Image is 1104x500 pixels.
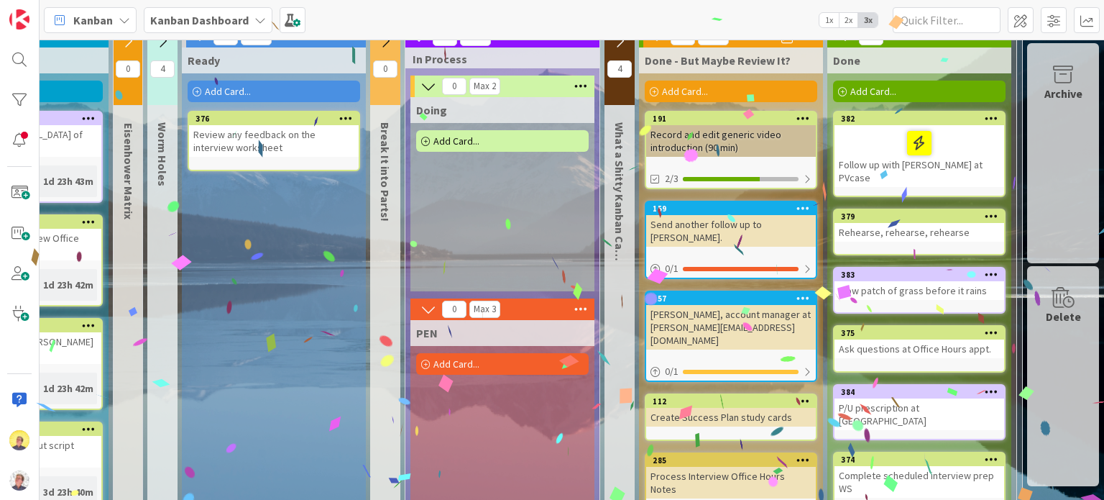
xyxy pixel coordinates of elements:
div: Complete scheduled interview prep WS [834,466,1004,498]
div: 191Record and edit generic video introduction (90 min) [646,112,816,157]
span: Add Card... [662,85,708,98]
div: 374Complete scheduled interview prep WS [834,453,1004,498]
div: Ask questions at Office Hours appt. [834,340,1004,358]
span: In Process [413,52,581,66]
div: Mow patch of grass before it rains [834,281,1004,300]
div: 382Follow up with [PERSON_NAME] at PVcase [834,112,1004,187]
div: 112Create Success Plan study cards [646,395,816,427]
span: 0 / 1 [665,261,678,276]
span: Break It into Parts! [378,122,392,222]
div: Max 3 [245,33,267,40]
span: 0 [116,60,140,78]
span: 0 / 1 [665,364,678,379]
span: Eisenhower Matrix [121,123,136,219]
div: 112 [653,396,816,406]
span: 3x [858,13,878,27]
span: Done - But Maybe Review It? [645,53,791,68]
span: Worm Holes [155,122,170,186]
div: 374 [841,455,1004,465]
span: Ready [188,53,220,68]
span: Add Card... [433,135,479,147]
span: 0 [442,78,466,95]
div: 382 [841,114,1004,124]
div: 374 [834,453,1004,466]
span: 0 [373,60,397,78]
div: 379 [834,210,1004,223]
span: What a Shitty Kanban Card! [612,122,627,264]
div: 376 [189,112,359,125]
a: 157[PERSON_NAME], account manager at [PERSON_NAME][EMAIL_ADDRESS][DOMAIN_NAME]0/1 [645,291,817,382]
div: 382 [834,112,1004,125]
span: Add Card... [205,85,251,98]
div: 384 [841,387,1004,397]
div: P/U prescription at [GEOGRAPHIC_DATA] [834,399,1004,430]
div: 376Review any feedback on the interview worksheet [189,112,359,157]
div: 376 [195,114,359,124]
div: 285 [646,454,816,467]
img: JW [9,430,29,450]
div: Delete [1046,308,1081,325]
div: Create Success Plan study cards [646,408,816,427]
div: 0/1 [646,260,816,278]
a: 384P/U prescription at [GEOGRAPHIC_DATA] [833,384,1006,440]
div: Max 2 [474,83,496,90]
span: PEN [416,326,438,340]
a: 191Record and edit generic video introduction (90 min)2/3 [645,111,817,189]
div: 157 [653,294,816,304]
span: Done [833,53,860,68]
a: 112Create Success Plan study cards [645,394,817,441]
div: 191 [646,112,816,125]
a: 379Rehearse, rehearse, rehearse [833,209,1006,255]
span: 0 [442,301,466,318]
a: 376Review any feedback on the interview worksheet [188,111,360,171]
div: 375 [834,327,1004,340]
div: Record and edit generic video introduction (90 min) [646,125,816,157]
a: 383Mow patch of grass before it rains [833,267,1006,314]
div: 384P/U prescription at [GEOGRAPHIC_DATA] [834,386,1004,430]
span: 2/3 [665,171,678,186]
div: 1d 23h 42m [40,277,97,293]
div: 379 [841,212,1004,222]
div: Send another follow up to [PERSON_NAME]. [646,215,816,247]
div: 159 [653,204,816,214]
div: 3d 23h 40m [40,484,97,500]
span: Add Card... [433,358,479,371]
a: 382Follow up with [PERSON_NAME] at PVcase [833,111,1006,197]
div: Max 3 [474,306,496,313]
div: 191 [653,114,816,124]
a: 159Send another follow up to [PERSON_NAME].0/1 [645,201,817,279]
div: 159Send another follow up to [PERSON_NAME]. [646,202,816,247]
div: 375 [841,328,1004,338]
a: 375Ask questions at Office Hours appt. [833,325,1006,373]
div: Max 5 [464,34,487,41]
div: Archive [1044,85,1082,102]
div: 379Rehearse, rehearse, rehearse [834,210,1004,242]
img: Visit kanbanzone.com [9,9,29,29]
span: Add Card... [850,85,896,98]
div: Review any feedback on the interview worksheet [189,125,359,157]
div: Max 8 [702,33,724,40]
span: 2x [839,13,858,27]
div: 1d 23h 42m [40,381,97,396]
span: Doing [416,103,447,117]
div: 285 [653,455,816,465]
div: 157[PERSON_NAME], account manager at [PERSON_NAME][EMAIL_ADDRESS][DOMAIN_NAME] [646,292,816,350]
div: 159 [646,202,816,215]
div: Follow up with [PERSON_NAME] at PVcase [834,125,1004,187]
span: 4 [607,60,632,78]
img: avatar [9,471,29,491]
input: Quick Filter... [893,7,1000,33]
span: 4 [150,60,175,78]
b: Kanban Dashboard [150,13,249,27]
div: [PERSON_NAME], account manager at [PERSON_NAME][EMAIL_ADDRESS][DOMAIN_NAME] [646,305,816,350]
div: 0/1 [646,363,816,381]
div: 383Mow patch of grass before it rains [834,268,1004,300]
div: Rehearse, rehearse, rehearse [834,223,1004,242]
div: 1d 23h 43m [40,173,97,189]
div: Process Interview Office Hours Notes [646,467,816,499]
div: 157 [646,292,816,305]
div: 384 [834,386,1004,399]
span: 1x [819,13,839,27]
div: 383 [834,268,1004,281]
div: 112 [646,395,816,408]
